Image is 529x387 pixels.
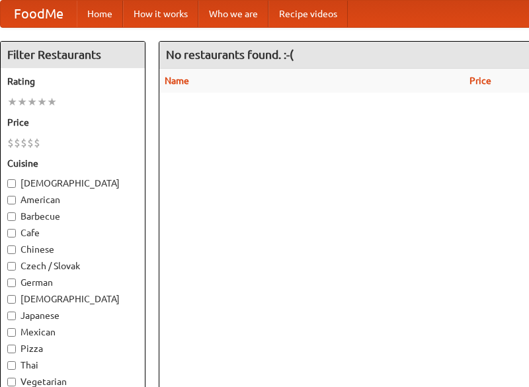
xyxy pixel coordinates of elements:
label: Japanese [7,309,138,322]
a: Home [77,1,123,27]
input: Mexican [7,328,16,337]
li: $ [7,136,14,150]
input: [DEMOGRAPHIC_DATA] [7,295,16,304]
li: $ [34,136,40,150]
input: Vegetarian [7,378,16,386]
label: Cafe [7,226,138,239]
input: Cafe [7,229,16,237]
a: How it works [123,1,198,27]
label: Mexican [7,325,138,339]
a: Who we are [198,1,268,27]
li: ★ [37,95,47,109]
a: Recipe videos [268,1,348,27]
label: American [7,193,138,206]
label: Barbecue [7,210,138,223]
h5: Rating [7,75,138,88]
label: [DEMOGRAPHIC_DATA] [7,177,138,190]
h5: Cuisine [7,157,138,170]
a: FoodMe [1,1,77,27]
label: Thai [7,359,138,372]
input: Chinese [7,245,16,254]
li: $ [27,136,34,150]
input: [DEMOGRAPHIC_DATA] [7,179,16,188]
label: German [7,276,138,289]
label: [DEMOGRAPHIC_DATA] [7,292,138,306]
li: ★ [7,95,17,109]
ng-pluralize: No restaurants found. :-( [166,48,294,61]
input: Thai [7,361,16,370]
label: Pizza [7,342,138,355]
li: ★ [17,95,27,109]
li: $ [20,136,27,150]
h5: Price [7,116,138,129]
h4: Filter Restaurants [1,42,145,68]
input: German [7,279,16,287]
input: Japanese [7,312,16,320]
input: Pizza [7,345,16,353]
a: Name [165,75,189,86]
label: Chinese [7,243,138,256]
input: Czech / Slovak [7,262,16,271]
a: Price [469,75,491,86]
li: $ [14,136,20,150]
li: ★ [27,95,37,109]
label: Czech / Slovak [7,259,138,273]
li: ★ [47,95,57,109]
input: American [7,196,16,204]
input: Barbecue [7,212,16,221]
